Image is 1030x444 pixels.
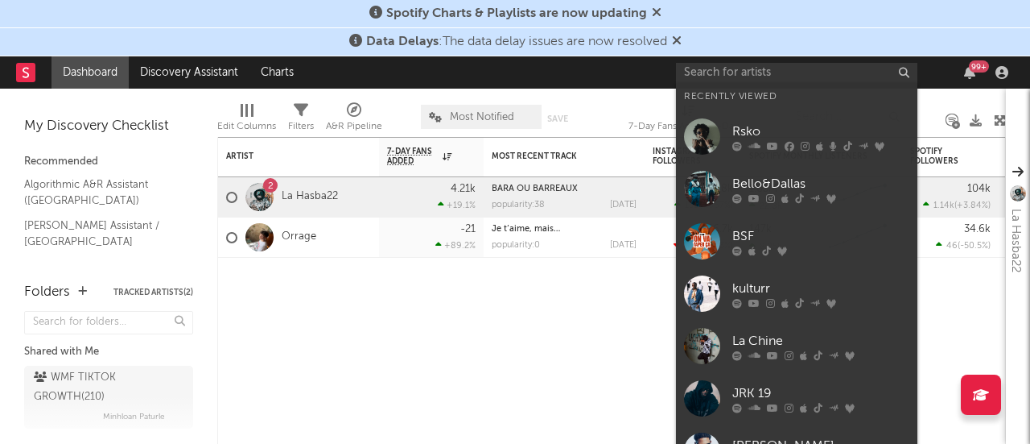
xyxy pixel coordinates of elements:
span: -50.5 % [960,242,988,251]
div: popularity: 0 [492,241,540,250]
a: Bello&Dallas [676,163,917,215]
span: : The data delay issues are now resolved [366,35,667,48]
div: 4.21k [451,184,476,194]
button: 99+ [964,66,975,79]
div: +19.1 % [438,200,476,210]
span: Minhloan Paturle [103,407,165,426]
span: 46 [946,242,958,251]
div: popularity: 38 [492,201,545,210]
a: Orrage [282,230,316,244]
div: JRK 19 [732,384,909,403]
div: [DATE] [610,241,637,250]
a: BSF [676,215,917,268]
a: La Chine [676,320,917,372]
div: Most Recent Track [492,151,612,161]
div: BARA OU BARREAUX [492,185,637,193]
div: kulturr [732,279,909,298]
input: Search for artists [676,63,917,83]
div: My Discovery Checklist [24,117,193,136]
div: ( ) [923,200,991,210]
a: BARA OU BARREAUX [492,185,578,193]
div: [DATE] [610,201,637,210]
span: 7-Day Fans Added [387,147,439,166]
a: Rsko [676,110,917,163]
span: Dismiss [672,35,682,48]
div: A&R Pipeline [326,97,382,143]
span: Data Delays [366,35,439,48]
a: Je t’aime, mais… [492,225,560,234]
div: La Chine [732,331,909,351]
div: Folders [24,283,70,302]
input: Search for folders... [24,311,193,334]
div: ( ) [936,240,991,251]
div: Instagram Followers [653,147,709,166]
div: Bello&Dallas [732,174,909,193]
div: 104k [967,184,991,194]
div: +89.2 % [435,240,476,251]
div: Shared with Me [24,342,193,362]
button: Save [547,114,568,123]
div: Edit Columns [217,97,276,143]
div: BSF [732,226,909,246]
span: Dismiss [652,7,661,20]
a: kulturr [676,268,917,320]
div: 7-Day Fans Added (7-Day Fans Added) [628,117,749,136]
a: Charts [249,56,305,89]
a: Discovery Assistant [129,56,249,89]
div: Edit Columns [217,117,276,136]
div: -21 [460,224,476,234]
a: Dashboard [51,56,129,89]
div: 7-Day Fans Added (7-Day Fans Added) [628,97,749,143]
div: 34.6k [964,224,991,234]
div: Rsko [732,122,909,141]
div: 99 + [969,60,989,73]
div: Recently Viewed [684,87,909,106]
a: [PERSON_NAME] Assistant / [GEOGRAPHIC_DATA] [24,217,177,250]
div: Spotify Followers [910,147,966,166]
a: WMF TIKTOK GROWTH(210)Minhloan Paturle [24,366,193,429]
div: Filters [288,97,314,143]
div: A&R Pipeline [326,117,382,136]
div: Filters [288,117,314,136]
div: Je t’aime, mais… [492,225,637,234]
span: Spotify Charts & Playlists are now updating [386,7,647,20]
div: WMF TIKTOK GROWTH ( 210 ) [34,368,179,407]
span: +3.84 % [957,201,988,210]
a: La Hasba22 [282,190,338,204]
button: Tracked Artists(2) [113,288,193,297]
div: ( ) [674,200,733,210]
div: Artist [226,151,347,161]
span: 1.14k [933,201,954,210]
div: Recommended [24,152,193,172]
span: Most Notified [450,112,514,122]
div: La Hasba22 [1006,209,1025,272]
a: JRK 19 [676,372,917,425]
div: ( ) [674,240,733,251]
a: Algorithmic A&R Assistant ([GEOGRAPHIC_DATA]) [24,176,177,209]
